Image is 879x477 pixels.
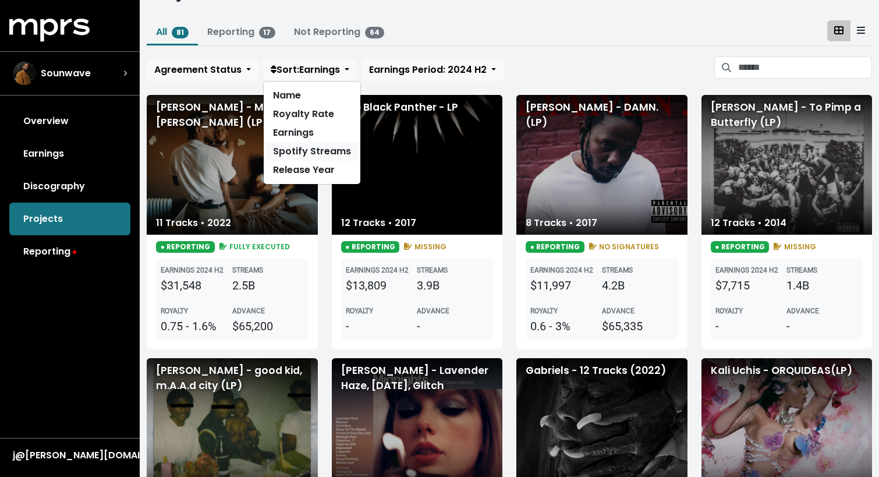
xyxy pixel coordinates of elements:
[161,317,232,335] div: 0.75 - 1.6%
[232,317,304,335] div: $65,200
[13,448,127,462] div: j@[PERSON_NAME][DOMAIN_NAME]
[332,95,503,235] div: The Black Panther - LP
[147,59,258,81] button: Agreement Status
[771,242,816,252] span: MISSING
[341,241,400,253] span: ● REPORTING
[147,211,240,235] div: 11 Tracks • 2022
[156,241,215,253] span: ● REPORTING
[147,95,318,235] div: [PERSON_NAME] - Mr [PERSON_NAME] (LP)
[711,241,770,253] span: ● REPORTING
[417,277,488,294] div: 3.9B
[9,23,90,36] a: mprs logo
[264,86,360,105] a: Name
[715,266,778,274] b: EARNINGS 2024 H2
[161,266,224,274] b: EARNINGS 2024 H2
[738,56,872,79] input: Search projects
[530,317,602,335] div: 0.6 - 3%
[361,59,504,81] button: Earnings Period: 2024 H2
[264,142,360,161] a: Spotify Streams
[9,170,130,203] a: Discography
[264,123,360,142] a: Earnings
[156,25,189,38] a: All81
[602,307,635,315] b: ADVANCE
[172,27,189,38] span: 81
[786,317,858,335] div: -
[369,63,487,76] span: Earnings Period: 2024 H2
[346,307,373,315] b: ROYALTY
[13,62,36,85] img: The selected account / producer
[715,317,787,335] div: -
[346,277,417,294] div: $13,809
[526,241,584,253] span: ● REPORTING
[161,277,232,294] div: $31,548
[786,266,817,274] b: STREAMS
[207,25,276,38] a: Reporting17
[602,317,674,335] div: $65,335
[516,95,687,235] div: [PERSON_NAME] - DAMN. (LP)
[516,211,607,235] div: 8 Tracks • 2017
[232,266,263,274] b: STREAMS
[294,25,384,38] a: Not Reporting64
[587,242,660,252] span: NO SIGNATURES
[263,59,357,81] button: Sort:Earnings
[715,307,743,315] b: ROYALTY
[602,266,633,274] b: STREAMS
[786,307,819,315] b: ADVANCE
[9,448,130,463] button: j@[PERSON_NAME][DOMAIN_NAME]
[417,317,488,335] div: -
[417,266,448,274] b: STREAMS
[857,26,865,35] svg: Table View
[346,317,417,335] div: -
[786,277,858,294] div: 1.4B
[154,63,242,76] span: Agreement Status
[602,277,674,294] div: 4.2B
[715,277,787,294] div: $7,715
[365,27,384,38] span: 64
[232,277,304,294] div: 2.5B
[834,26,843,35] svg: Card View
[701,211,796,235] div: 12 Tracks • 2014
[259,27,276,38] span: 17
[41,66,91,80] span: Sounwave
[332,211,426,235] div: 12 Tracks • 2017
[530,307,558,315] b: ROYALTY
[402,242,446,252] span: MISSING
[271,63,340,76] span: Sort: Earnings
[9,105,130,137] a: Overview
[264,105,360,123] a: Royalty Rate
[264,161,360,179] a: Release Year
[701,95,873,235] div: [PERSON_NAME] - To Pimp a Butterfly (LP)
[232,307,265,315] b: ADVANCE
[346,266,409,274] b: EARNINGS 2024 H2
[530,266,593,274] b: EARNINGS 2024 H2
[217,242,290,252] span: FULLY EXECUTED
[9,235,130,268] a: Reporting
[530,277,602,294] div: $11,997
[9,137,130,170] a: Earnings
[417,307,449,315] b: ADVANCE
[161,307,188,315] b: ROYALTY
